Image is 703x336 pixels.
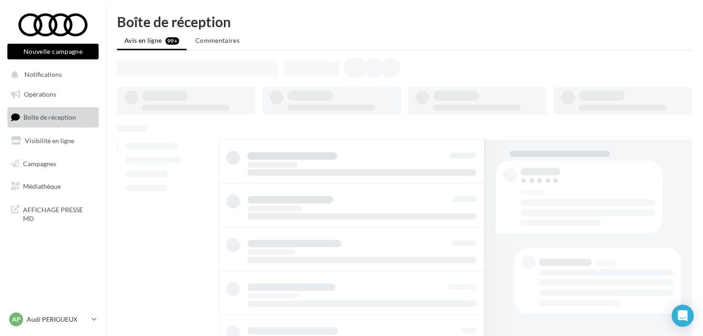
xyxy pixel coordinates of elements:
[23,113,76,121] span: Boîte de réception
[23,203,95,223] span: AFFICHAGE PRESSE MD
[24,90,56,98] span: Opérations
[7,44,99,59] button: Nouvelle campagne
[6,131,100,151] a: Visibilité en ligne
[23,182,61,190] span: Médiathèque
[6,200,100,227] a: AFFICHAGE PRESSE MD
[6,85,100,104] a: Opérations
[117,15,692,29] div: Boîte de réception
[6,154,100,174] a: Campagnes
[23,159,56,167] span: Campagnes
[25,137,74,145] span: Visibilité en ligne
[6,107,100,127] a: Boîte de réception
[7,311,99,328] a: AP Audi PERIGUEUX
[195,36,240,44] span: Commentaires
[672,305,694,327] div: Open Intercom Messenger
[27,315,88,324] p: Audi PERIGUEUX
[12,315,21,324] span: AP
[24,71,62,79] span: Notifications
[6,177,100,196] a: Médiathèque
